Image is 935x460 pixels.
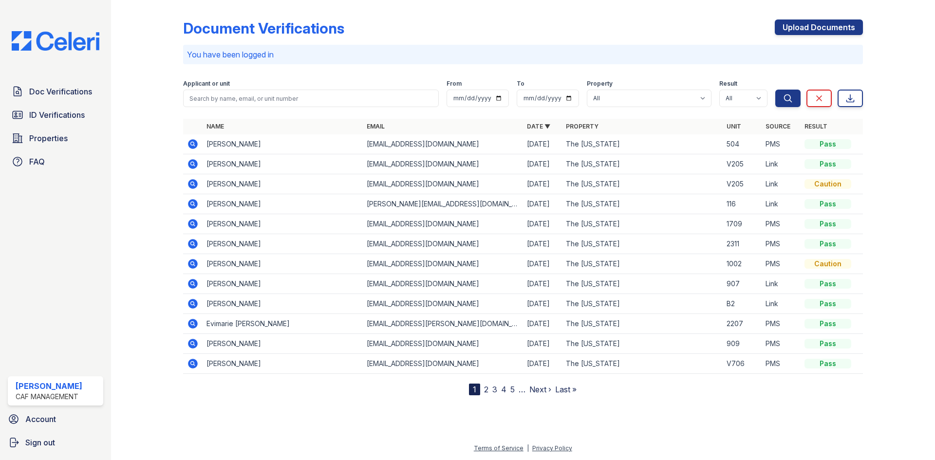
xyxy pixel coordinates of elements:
[203,254,363,274] td: [PERSON_NAME]
[203,334,363,354] td: [PERSON_NAME]
[363,234,523,254] td: [EMAIL_ADDRESS][DOMAIN_NAME]
[523,254,562,274] td: [DATE]
[8,129,103,148] a: Properties
[804,159,851,169] div: Pass
[203,234,363,254] td: [PERSON_NAME]
[723,214,762,234] td: 1709
[775,19,863,35] a: Upload Documents
[532,444,572,452] a: Privacy Policy
[492,385,497,394] a: 3
[562,234,722,254] td: The [US_STATE]
[523,154,562,174] td: [DATE]
[762,274,801,294] td: Link
[529,385,551,394] a: Next ›
[203,354,363,374] td: [PERSON_NAME]
[762,194,801,214] td: Link
[206,123,224,130] a: Name
[183,19,344,37] div: Document Verifications
[523,174,562,194] td: [DATE]
[562,134,722,154] td: The [US_STATE]
[183,90,439,107] input: Search by name, email, or unit number
[363,294,523,314] td: [EMAIL_ADDRESS][DOMAIN_NAME]
[363,174,523,194] td: [EMAIL_ADDRESS][DOMAIN_NAME]
[363,314,523,334] td: [EMAIL_ADDRESS][PERSON_NAME][DOMAIN_NAME]
[723,174,762,194] td: V205
[762,254,801,274] td: PMS
[523,354,562,374] td: [DATE]
[474,444,524,452] a: Terms of Service
[762,314,801,334] td: PMS
[762,294,801,314] td: Link
[762,334,801,354] td: PMS
[484,385,488,394] a: 2
[723,254,762,274] td: 1002
[203,134,363,154] td: [PERSON_NAME]
[523,134,562,154] td: [DATE]
[723,294,762,314] td: B2
[469,384,480,395] div: 1
[16,392,82,402] div: CAF Management
[562,314,722,334] td: The [US_STATE]
[804,219,851,229] div: Pass
[762,354,801,374] td: PMS
[523,194,562,214] td: [DATE]
[203,314,363,334] td: Evimarie [PERSON_NAME]
[4,31,107,51] img: CE_Logo_Blue-a8612792a0a2168367f1c8372b55b34899dd931a85d93a1a3d3e32e68fde9ad4.png
[723,234,762,254] td: 2311
[363,274,523,294] td: [EMAIL_ADDRESS][DOMAIN_NAME]
[363,194,523,214] td: [PERSON_NAME][EMAIL_ADDRESS][DOMAIN_NAME]
[804,199,851,209] div: Pass
[363,354,523,374] td: [EMAIL_ADDRESS][DOMAIN_NAME]
[523,334,562,354] td: [DATE]
[723,194,762,214] td: 116
[25,413,56,425] span: Account
[762,134,801,154] td: PMS
[8,105,103,125] a: ID Verifications
[804,239,851,249] div: Pass
[766,123,790,130] a: Source
[363,134,523,154] td: [EMAIL_ADDRESS][DOMAIN_NAME]
[29,156,45,167] span: FAQ
[363,334,523,354] td: [EMAIL_ADDRESS][DOMAIN_NAME]
[203,294,363,314] td: [PERSON_NAME]
[16,380,82,392] div: [PERSON_NAME]
[804,139,851,149] div: Pass
[4,433,107,452] a: Sign out
[363,214,523,234] td: [EMAIL_ADDRESS][DOMAIN_NAME]
[562,194,722,214] td: The [US_STATE]
[723,154,762,174] td: V205
[8,152,103,171] a: FAQ
[523,314,562,334] td: [DATE]
[363,254,523,274] td: [EMAIL_ADDRESS][DOMAIN_NAME]
[519,384,525,395] span: …
[29,132,68,144] span: Properties
[723,354,762,374] td: V706
[523,274,562,294] td: [DATE]
[723,334,762,354] td: 909
[517,80,524,88] label: To
[562,214,722,234] td: The [US_STATE]
[203,214,363,234] td: [PERSON_NAME]
[187,49,859,60] p: You have been logged in
[727,123,741,130] a: Unit
[527,444,529,452] div: |
[804,123,827,130] a: Result
[562,274,722,294] td: The [US_STATE]
[723,314,762,334] td: 2207
[523,294,562,314] td: [DATE]
[762,234,801,254] td: PMS
[203,194,363,214] td: [PERSON_NAME]
[363,154,523,174] td: [EMAIL_ADDRESS][DOMAIN_NAME]
[562,294,722,314] td: The [US_STATE]
[555,385,577,394] a: Last »
[804,299,851,309] div: Pass
[804,359,851,368] div: Pass
[562,254,722,274] td: The [US_STATE]
[804,339,851,349] div: Pass
[527,123,550,130] a: Date ▼
[804,259,851,269] div: Caution
[523,234,562,254] td: [DATE]
[562,174,722,194] td: The [US_STATE]
[762,154,801,174] td: Link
